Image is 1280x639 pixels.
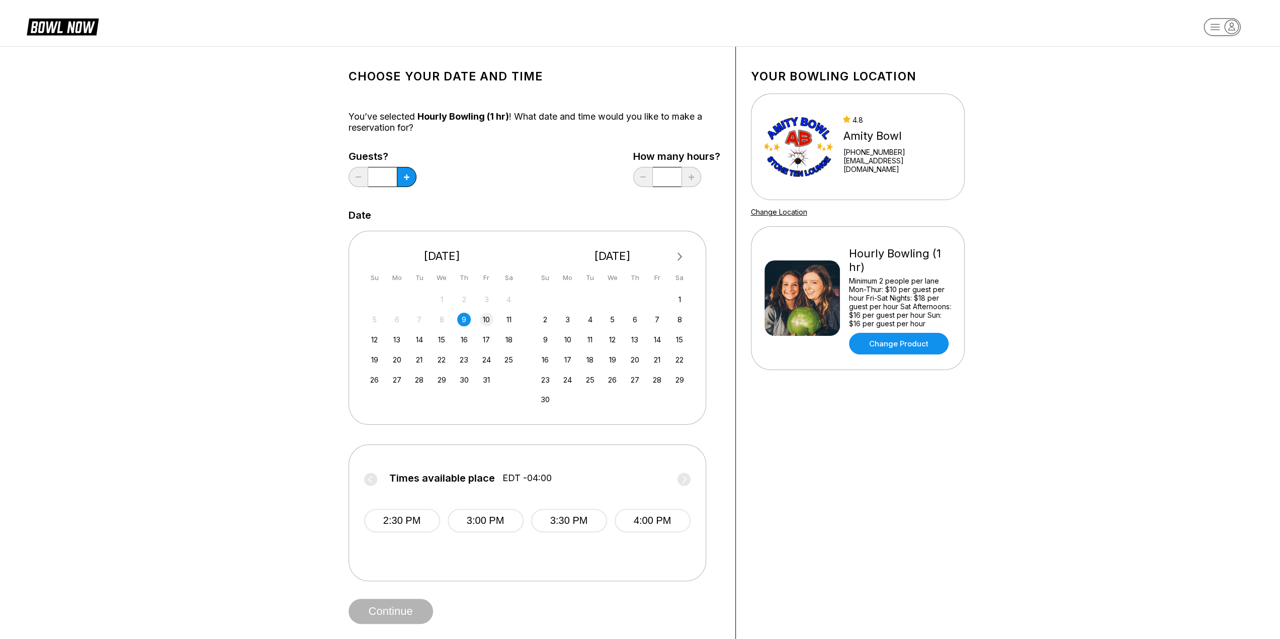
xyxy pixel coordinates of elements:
[531,509,607,532] button: 3:30 PM
[561,333,574,346] div: Choose Monday, November 10th, 2025
[764,260,840,336] img: Hourly Bowling (1 hr)
[368,353,381,367] div: Choose Sunday, October 19th, 2025
[628,333,642,346] div: Choose Thursday, November 13th, 2025
[457,333,471,346] div: Choose Thursday, October 16th, 2025
[480,293,493,306] div: Not available Friday, October 3rd, 2025
[368,333,381,346] div: Choose Sunday, October 12th, 2025
[650,271,664,285] div: Fr
[764,109,834,185] img: Amity Bowl
[650,333,664,346] div: Choose Friday, November 14th, 2025
[849,247,951,274] div: Hourly Bowling (1 hr)
[435,313,449,326] div: Not available Wednesday, October 8th, 2025
[673,271,687,285] div: Sa
[673,373,687,387] div: Choose Saturday, November 29th, 2025
[480,271,493,285] div: Fr
[502,333,516,346] div: Choose Saturday, October 18th, 2025
[673,333,687,346] div: Choose Saturday, November 15th, 2025
[606,333,619,346] div: Choose Wednesday, November 12th, 2025
[539,271,552,285] div: Su
[672,249,688,265] button: Next Month
[539,333,552,346] div: Choose Sunday, November 9th, 2025
[480,353,493,367] div: Choose Friday, October 24th, 2025
[368,373,381,387] div: Choose Sunday, October 26th, 2025
[435,293,449,306] div: Not available Wednesday, October 1st, 2025
[606,353,619,367] div: Choose Wednesday, November 19th, 2025
[412,373,426,387] div: Choose Tuesday, October 28th, 2025
[368,313,381,326] div: Not available Sunday, October 5th, 2025
[480,333,493,346] div: Choose Friday, October 17th, 2025
[412,333,426,346] div: Choose Tuesday, October 14th, 2025
[583,353,597,367] div: Choose Tuesday, November 18th, 2025
[849,333,949,354] a: Change Product
[606,271,619,285] div: We
[502,353,516,367] div: Choose Saturday, October 25th, 2025
[457,271,471,285] div: Th
[457,313,471,326] div: Choose Thursday, October 9th, 2025
[751,69,965,83] h1: Your bowling location
[628,373,642,387] div: Choose Thursday, November 27th, 2025
[349,151,416,162] label: Guests?
[368,271,381,285] div: Su
[412,313,426,326] div: Not available Tuesday, October 7th, 2025
[843,116,951,124] div: 4.8
[349,111,720,133] div: You’ve selected ! What date and time would you like to make a reservation for?
[615,509,691,532] button: 4:00 PM
[628,353,642,367] div: Choose Thursday, November 20th, 2025
[390,353,404,367] div: Choose Monday, October 20th, 2025
[448,509,524,532] button: 3:00 PM
[417,111,509,122] span: Hourly Bowling (1 hr)
[435,271,449,285] div: We
[480,313,493,326] div: Choose Friday, October 10th, 2025
[390,373,404,387] div: Choose Monday, October 27th, 2025
[650,373,664,387] div: Choose Friday, November 28th, 2025
[390,313,404,326] div: Not available Monday, October 6th, 2025
[561,353,574,367] div: Choose Monday, November 17th, 2025
[457,293,471,306] div: Not available Thursday, October 2nd, 2025
[561,313,574,326] div: Choose Monday, November 3rd, 2025
[349,69,720,83] h1: Choose your Date and time
[535,249,691,263] div: [DATE]
[537,292,688,407] div: month 2025-11
[412,271,426,285] div: Tu
[412,353,426,367] div: Choose Tuesday, October 21st, 2025
[502,473,552,484] span: EDT -04:00
[606,313,619,326] div: Choose Wednesday, November 5th, 2025
[435,373,449,387] div: Choose Wednesday, October 29th, 2025
[583,271,597,285] div: Tu
[539,313,552,326] div: Choose Sunday, November 2nd, 2025
[561,373,574,387] div: Choose Monday, November 24th, 2025
[628,271,642,285] div: Th
[673,313,687,326] div: Choose Saturday, November 8th, 2025
[583,333,597,346] div: Choose Tuesday, November 11th, 2025
[502,271,516,285] div: Sa
[390,271,404,285] div: Mo
[367,292,518,387] div: month 2025-10
[480,373,493,387] div: Choose Friday, October 31st, 2025
[583,313,597,326] div: Choose Tuesday, November 4th, 2025
[435,353,449,367] div: Choose Wednesday, October 22nd, 2025
[650,313,664,326] div: Choose Friday, November 7th, 2025
[539,373,552,387] div: Choose Sunday, November 23rd, 2025
[502,313,516,326] div: Choose Saturday, October 11th, 2025
[539,393,552,406] div: Choose Sunday, November 30th, 2025
[539,353,552,367] div: Choose Sunday, November 16th, 2025
[502,293,516,306] div: Not available Saturday, October 4th, 2025
[583,373,597,387] div: Choose Tuesday, November 25th, 2025
[435,333,449,346] div: Choose Wednesday, October 15th, 2025
[673,353,687,367] div: Choose Saturday, November 22nd, 2025
[390,333,404,346] div: Choose Monday, October 13th, 2025
[364,249,520,263] div: [DATE]
[650,353,664,367] div: Choose Friday, November 21st, 2025
[457,373,471,387] div: Choose Thursday, October 30th, 2025
[633,151,720,162] label: How many hours?
[457,353,471,367] div: Choose Thursday, October 23rd, 2025
[628,313,642,326] div: Choose Thursday, November 6th, 2025
[849,277,951,328] div: Minimum 2 people per lane Mon-Thur: $10 per guest per hour Fri-Sat Nights: $18 per guest per hour...
[389,473,495,484] span: Times available place
[606,373,619,387] div: Choose Wednesday, November 26th, 2025
[843,156,951,173] a: [EMAIL_ADDRESS][DOMAIN_NAME]
[349,210,371,221] label: Date
[561,271,574,285] div: Mo
[673,293,687,306] div: Choose Saturday, November 1st, 2025
[364,509,440,532] button: 2:30 PM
